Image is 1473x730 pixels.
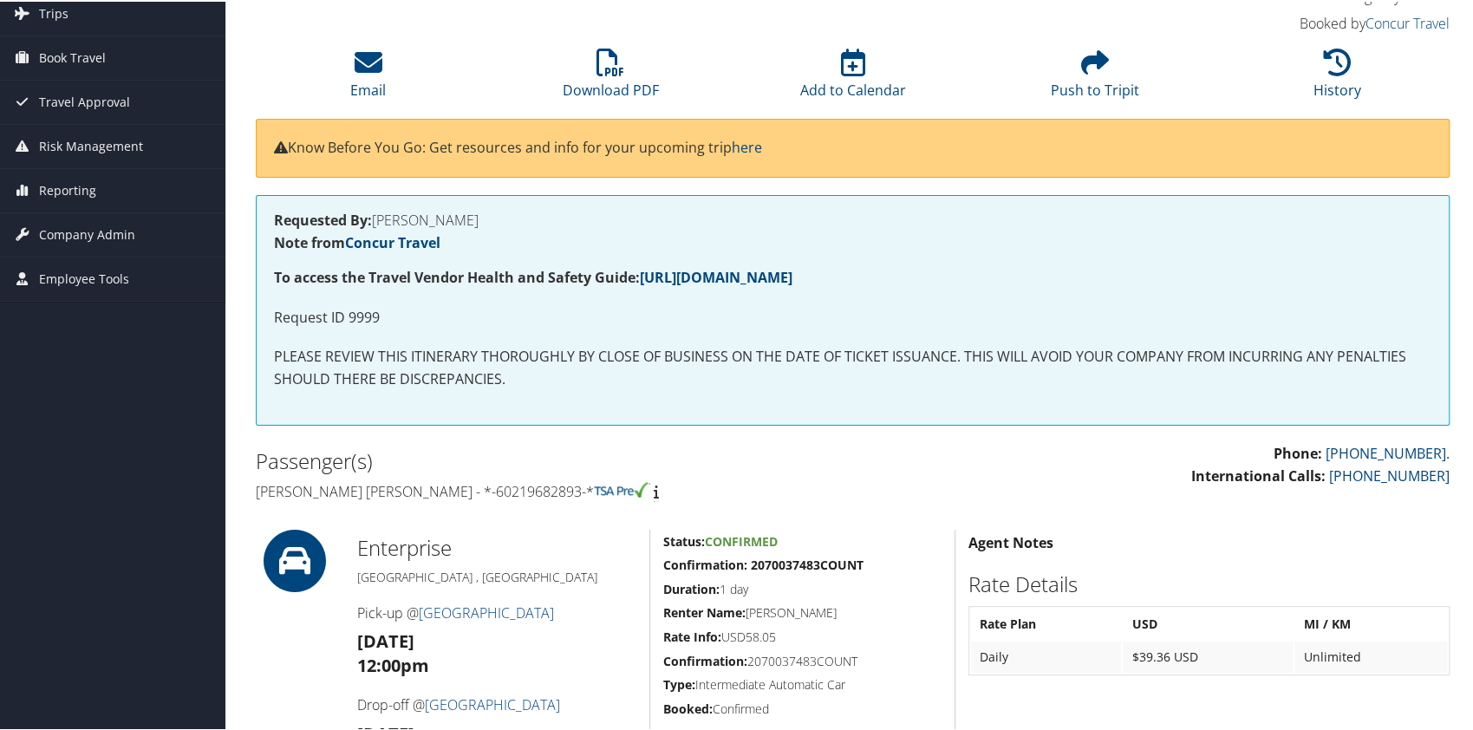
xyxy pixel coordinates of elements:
strong: Note from [274,231,440,251]
td: Daily [971,640,1122,671]
a: Download PDF [563,56,659,98]
strong: Rate Info: [663,627,721,643]
a: History [1313,56,1361,98]
span: Confirmed [705,531,778,548]
h5: Confirmed [663,699,942,716]
h5: USD58.05 [663,627,942,644]
a: Concur Travel [1365,12,1450,31]
strong: Duration: [663,579,720,596]
strong: Agent Notes [968,531,1053,551]
span: Company Admin [39,212,135,255]
h5: [PERSON_NAME] [663,603,942,620]
strong: International Calls: [1191,465,1326,484]
img: tsa-precheck.png [594,480,650,496]
a: Push to Tripit [1051,56,1139,98]
th: USD [1123,607,1293,638]
h4: Pick-up @ [357,602,636,621]
strong: [DATE] [357,628,414,651]
h4: Drop-off @ [357,694,636,713]
span: Employee Tools [39,256,129,299]
th: Rate Plan [971,607,1122,638]
h5: 1 day [663,579,942,596]
h4: Booked by [1170,12,1450,31]
p: Know Before You Go: Get resources and info for your upcoming trip [274,135,1431,158]
strong: To access the Travel Vendor Health and Safety Guide: [274,266,792,285]
a: [URL][DOMAIN_NAME] [640,266,792,285]
strong: Booked: [663,699,713,715]
a: Add to Calendar [799,56,905,98]
span: Travel Approval [39,79,130,122]
h4: [PERSON_NAME] [274,212,1431,225]
h2: Passenger(s) [256,445,840,474]
h5: [GEOGRAPHIC_DATA] , [GEOGRAPHIC_DATA] [357,567,636,584]
p: Request ID 9999 [274,305,1431,328]
strong: 12:00pm [357,652,429,675]
a: [GEOGRAPHIC_DATA] [425,694,560,713]
th: MI / KM [1294,607,1447,638]
strong: Status: [663,531,705,548]
span: Reporting [39,167,96,211]
a: here [732,136,762,155]
a: [PHONE_NUMBER]. [1326,442,1450,461]
a: [PHONE_NUMBER] [1329,465,1450,484]
strong: Renter Name: [663,603,746,619]
strong: Requested By: [274,209,372,228]
h2: Rate Details [968,568,1450,597]
strong: Confirmation: 2070037483COUNT [663,555,864,571]
h2: Enterprise [357,531,636,561]
h4: [PERSON_NAME] [PERSON_NAME] - *-60219682893-* [256,480,840,499]
a: Concur Travel [345,231,440,251]
strong: Phone: [1274,442,1322,461]
span: Book Travel [39,35,106,78]
h5: 2070037483COUNT [663,651,942,668]
p: PLEASE REVIEW THIS ITINERARY THOROUGHLY BY CLOSE OF BUSINESS ON THE DATE OF TICKET ISSUANCE. THIS... [274,344,1431,388]
td: Unlimited [1294,640,1447,671]
a: [GEOGRAPHIC_DATA] [419,602,554,621]
span: Risk Management [39,123,143,166]
h5: Intermediate Automatic Car [663,675,942,692]
a: Email [350,56,386,98]
strong: Type: [663,675,695,691]
td: $39.36 USD [1123,640,1293,671]
strong: Confirmation: [663,651,747,668]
